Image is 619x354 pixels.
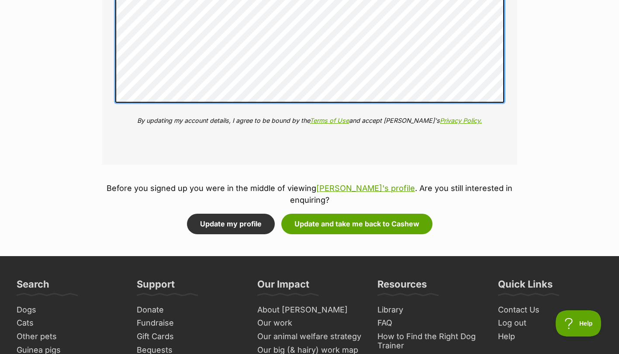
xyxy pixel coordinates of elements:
[17,278,49,295] h3: Search
[133,303,245,317] a: Donate
[13,303,124,317] a: Dogs
[495,303,606,317] a: Contact Us
[133,316,245,330] a: Fundraise
[281,214,432,234] button: Update and take me back to Cashew
[102,182,517,206] p: Before you signed up you were in the middle of viewing . Are you still interested in enquiring?
[137,278,175,295] h3: Support
[187,214,275,234] button: Update my profile
[254,330,365,344] a: Our animal welfare strategy
[310,117,349,124] a: Terms of Use
[254,303,365,317] a: About [PERSON_NAME]
[556,310,602,337] iframe: Help Scout Beacon - Open
[440,117,482,124] a: Privacy Policy.
[374,303,485,317] a: Library
[374,330,485,352] a: How to Find the Right Dog Trainer
[495,316,606,330] a: Log out
[254,316,365,330] a: Our work
[495,330,606,344] a: Help
[13,316,124,330] a: Cats
[498,278,553,295] h3: Quick Links
[377,278,427,295] h3: Resources
[133,330,245,344] a: Gift Cards
[257,278,309,295] h3: Our Impact
[316,184,415,193] a: [PERSON_NAME]'s profile
[374,316,485,330] a: FAQ
[13,330,124,344] a: Other pets
[115,116,504,125] p: By updating my account details, I agree to be bound by the and accept [PERSON_NAME]'s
